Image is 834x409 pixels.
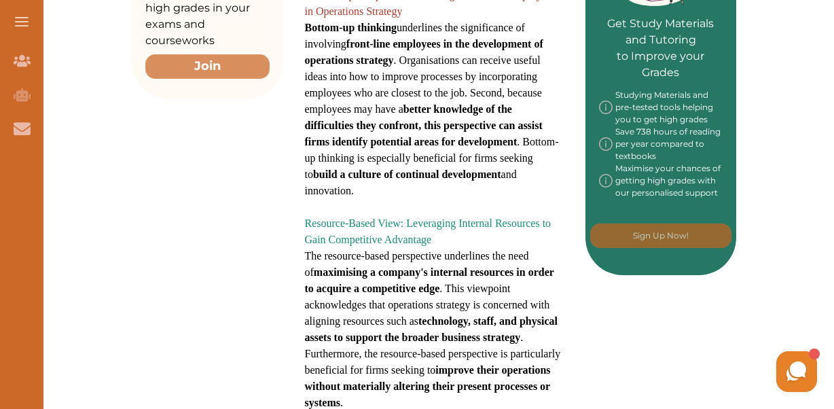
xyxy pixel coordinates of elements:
[305,38,543,66] strong: front-line employees in the development of operations strategy
[599,126,613,162] img: info-img
[305,217,551,245] span: Resource-Based View: Leveraging Internal Resources to Gain Competitive Advantage
[599,126,723,162] div: Save 738 hours of reading per year compared to textbooks
[599,162,723,199] div: Maximise your chances of getting high grades with our personalised support
[145,54,270,78] button: Join
[305,364,551,408] strong: improve their operations without materially altering their present processes or systems
[590,224,731,248] button: [object Object]
[305,22,559,196] span: underlines the significance of involving . Organisations can receive useful ideas into how to imp...
[508,348,820,395] iframe: HelpCrunch
[599,89,723,126] div: Studying Materials and pre-tested tools helping you to get high grades
[313,168,501,180] strong: build a culture of continual development
[599,162,613,199] img: info-img
[305,315,558,343] strong: technology, staff, and physical assets to support the broader business strategy
[599,89,613,126] img: info-img
[305,266,554,294] strong: maximising a company's internal resources in order to acquire a competitive edge
[305,103,543,147] strong: better knowledge of the difficulties they confront, this perspective can assist firms identify po...
[305,250,561,408] span: The resource-based perspective underlines the need of . This viewpoint acknowledges that operatio...
[633,230,689,242] p: Sign Up Now!
[305,22,397,33] strong: Bottom-up thinking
